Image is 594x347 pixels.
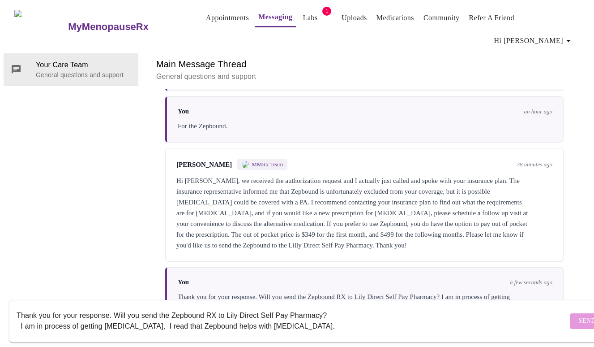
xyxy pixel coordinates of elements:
[178,121,552,131] div: For the Zepbound.
[36,60,131,70] span: Your Care Team
[303,12,318,24] a: Labs
[178,291,552,313] div: Thank you for your response. Will you send the Zepbound RX to Lily Direct Self Pay Pharmacy? I am...
[296,9,325,27] button: Labs
[494,35,574,47] span: Hi [PERSON_NAME]
[202,9,252,27] button: Appointments
[68,21,149,33] h3: MyMenopauseRx
[338,9,371,27] button: Uploads
[322,7,331,16] span: 1
[491,32,577,50] button: Hi [PERSON_NAME]
[510,279,552,286] span: a few seconds ago
[156,71,573,82] p: General questions and support
[36,70,131,79] p: General questions and support
[176,175,552,251] div: Hi [PERSON_NAME], we received the authorization request and I actually just called and spoke with...
[524,108,552,115] span: an hour ago
[469,12,515,24] a: Refer a Friend
[4,53,138,86] div: Your Care TeamGeneral questions and support
[517,161,552,168] span: 38 minutes ago
[373,9,418,27] button: Medications
[242,161,249,168] img: MMRX
[176,161,232,169] span: [PERSON_NAME]
[423,12,460,24] a: Community
[156,57,573,71] h6: Main Message Thread
[466,9,518,27] button: Refer a Friend
[376,12,414,24] a: Medications
[178,278,189,286] span: You
[67,11,184,43] a: MyMenopauseRx
[14,10,67,43] img: MyMenopauseRx Logo
[342,12,367,24] a: Uploads
[255,8,296,27] button: Messaging
[178,108,189,115] span: You
[17,307,568,335] textarea: Send a message about your appointment
[252,161,283,168] span: MMRx Team
[206,12,249,24] a: Appointments
[258,11,292,23] a: Messaging
[420,9,463,27] button: Community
